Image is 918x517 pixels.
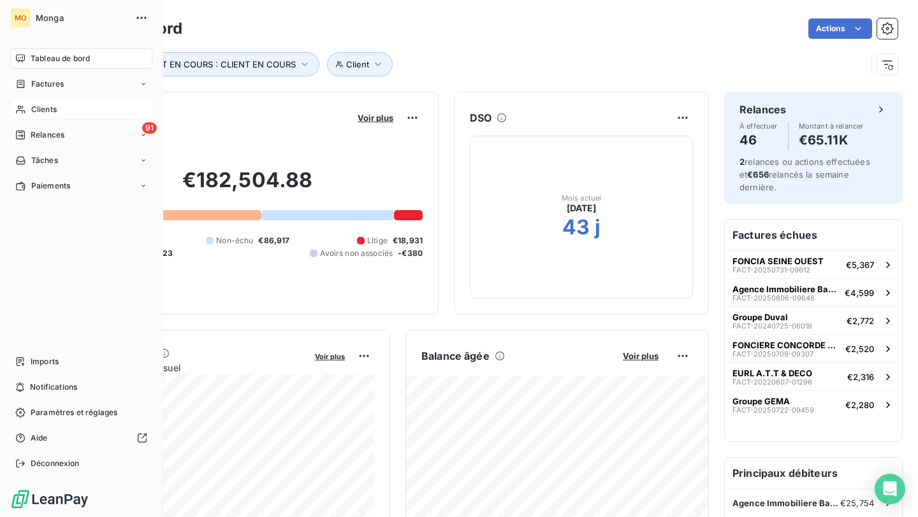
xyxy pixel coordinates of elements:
span: Agence Immobiliere Baumann [732,498,840,508]
span: €2,316 [847,372,874,382]
span: FACT-20250709-09307 [732,350,813,358]
button: Voir plus [619,350,662,362]
span: Tâches [31,155,58,166]
button: Actions [808,18,872,39]
span: FACT-20250731-09612 [732,266,810,274]
span: €4,599 [845,288,874,298]
span: Clients [31,104,57,115]
button: Groupe DuvalFACT-20240725-06018€2,772 [725,306,902,334]
span: €656 [747,169,769,180]
span: €2,772 [847,316,874,326]
h6: Relances [739,102,786,117]
button: FONCIA SEINE OUESTFACT-20250731-09612€5,367 [725,250,902,278]
h4: 46 [739,130,778,150]
h6: Factures échues [725,220,902,250]
span: 91 [142,122,157,134]
span: €25,754 [840,498,874,508]
span: Notifications [30,381,77,393]
h2: 43 [562,215,590,240]
span: Groupe GEMA [732,396,790,406]
button: Agence Immobiliere BaumannFACT-20250806-09646€4,599 [725,278,902,306]
button: Voir plus [354,112,397,124]
span: FONCIERE CONCORDE RUEIL C/O AREAM PROPERTY [732,340,840,350]
span: Relances [31,129,64,141]
span: relances ou actions effectuées et relancés la semaine dernière. [739,157,870,192]
span: 2 [739,157,745,167]
span: FACT-20240725-06018 [732,322,812,330]
span: FACT-20250722-09459 [732,406,814,414]
span: À effectuer [739,122,778,130]
img: Logo LeanPay [10,489,89,509]
span: €2,280 [845,400,874,410]
h2: j [595,215,601,240]
span: [DATE] [567,202,597,215]
span: Paramètres et réglages [31,407,117,418]
span: Voir plus [623,351,659,361]
span: FONCIA SEINE OUEST [732,256,824,266]
span: Non-échu [216,235,253,246]
h4: €65.11K [799,130,864,150]
h6: Principaux débiteurs [725,458,902,488]
span: Groupe Duval [732,312,788,322]
a: Aide [10,428,152,448]
button: FONCIERE CONCORDE RUEIL C/O AREAM PROPERTYFACT-20250709-09307€2,520 [725,334,902,362]
span: Montant à relancer [799,122,864,130]
span: €86,917 [258,235,289,246]
span: FACT-20250806-09646 [732,294,815,302]
span: Voir plus [315,352,345,361]
span: Voir plus [358,113,393,123]
div: MO [10,8,31,28]
span: EURL A.T.T & DECO [732,368,812,378]
span: Paiements [31,180,70,192]
span: Déconnexion [31,458,80,469]
span: Agence Immobiliere Baumann [732,284,840,294]
span: -€380 [398,248,423,259]
button: Client [327,52,393,76]
span: Monga [36,13,127,23]
button: Groupe GEMAFACT-20250722-09459€2,280 [725,390,902,418]
span: Avoirs non associés [320,248,393,259]
button: EURL A.T.T & DECOFACT-20220607-01296€2,316 [725,362,902,390]
span: Factures [31,78,64,90]
span: Mois actuel [562,194,602,202]
span: Tableau de bord [31,53,90,64]
span: CLIENT EN COURS : CLIENT EN COURS [138,59,296,69]
span: Litige [367,235,388,246]
span: Aide [31,432,48,444]
span: €5,367 [846,260,874,270]
h6: DSO [470,110,492,125]
div: Open Intercom Messenger [875,474,905,504]
button: Voir plus [311,350,349,362]
span: Chiffre d'affaires mensuel [72,361,306,374]
span: €18,931 [393,235,423,246]
span: Client [346,59,369,69]
button: CLIENT EN COURS : CLIENT EN COURS [119,52,319,76]
span: FACT-20220607-01296 [732,378,812,386]
h2: €182,504.88 [72,167,423,206]
h6: Balance âgée [421,348,490,364]
span: Imports [31,356,59,367]
span: €2,520 [845,344,874,354]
